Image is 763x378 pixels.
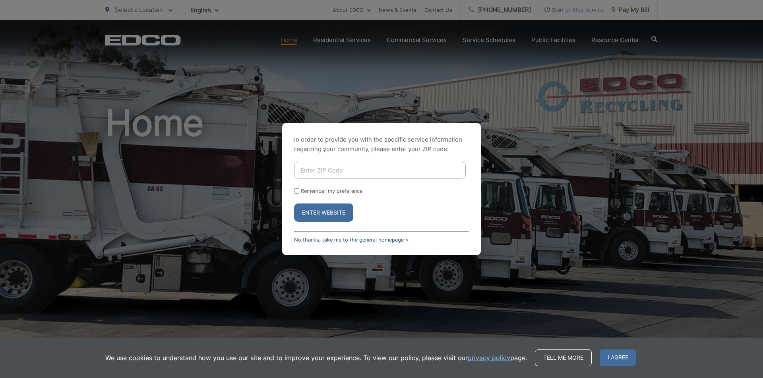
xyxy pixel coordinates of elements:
[535,349,592,366] a: Tell me more
[294,162,466,178] input: Enter ZIP Code
[468,353,510,363] a: privacy policy
[294,203,353,222] button: Enter Website
[600,349,636,366] span: I agree
[294,135,469,154] p: In order to provide you with the specific service information regarding your community, please en...
[105,353,527,363] p: We use cookies to understand how you use our site and to improve your experience. To view our pol...
[301,188,362,194] label: Remember my preference
[294,237,409,243] a: No thanks, take me to the general homepage >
